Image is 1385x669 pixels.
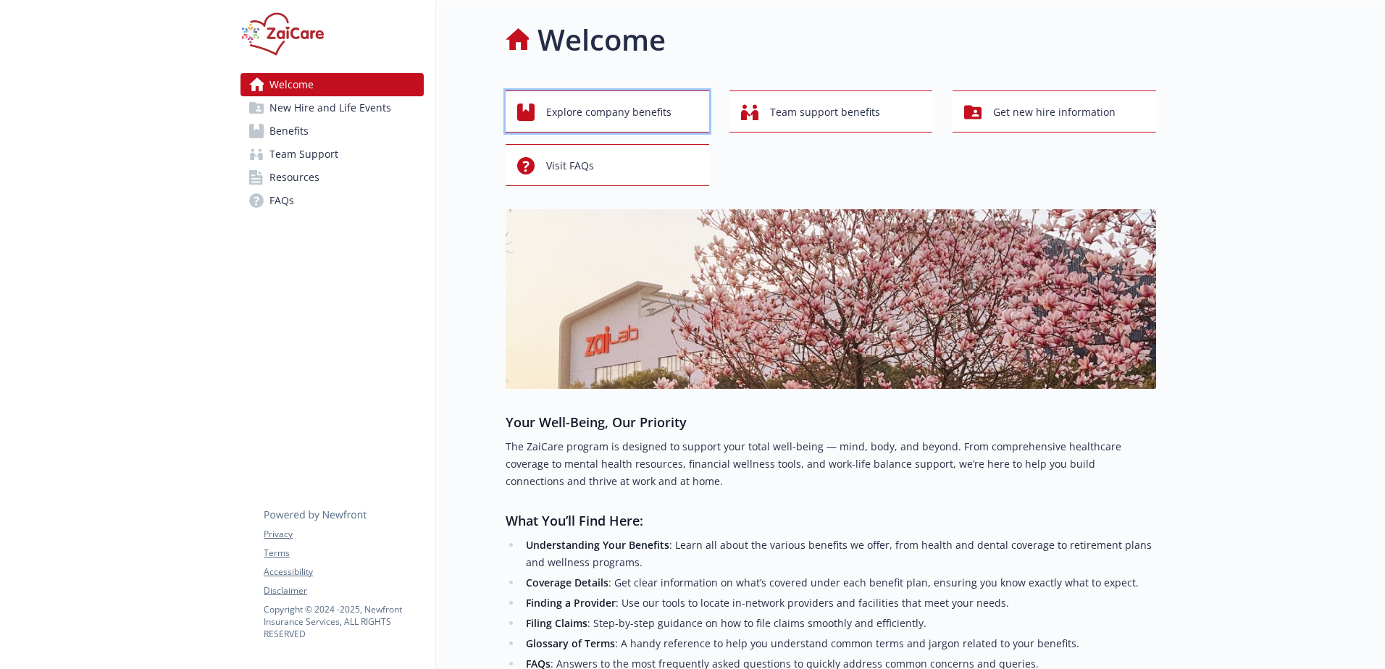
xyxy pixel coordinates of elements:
a: Benefits [240,119,424,143]
li: : Learn all about the various benefits we offer, from health and dental coverage to retirement pl... [522,537,1156,571]
span: Benefits [269,119,309,143]
button: Visit FAQs [506,144,709,186]
a: Terms [264,547,423,560]
li: : Use our tools to locate in-network providers and facilities that meet your needs. [522,594,1156,612]
a: New Hire and Life Events [240,96,424,119]
strong: Finding a Provider [526,596,616,610]
a: Resources [240,166,424,189]
strong: Coverage Details [526,576,608,589]
p: Copyright © 2024 - 2025 , Newfront Insurance Services, ALL RIGHTS RESERVED [264,603,423,640]
a: Welcome [240,73,424,96]
a: Accessibility [264,565,423,578]
li: : Step-by-step guidance on how to file claims smoothly and efficiently. [522,615,1156,632]
h1: Welcome [537,18,666,62]
span: Explore company benefits [546,98,671,126]
span: New Hire and Life Events [269,96,391,119]
li: : Get clear information on what’s covered under each benefit plan, ensuring you know exactly what... [522,574,1156,592]
a: Privacy [264,528,423,541]
a: FAQs [240,189,424,212]
img: overview page banner [506,209,1156,389]
strong: Filing Claims [526,616,587,630]
button: Get new hire information [953,91,1156,132]
button: Explore company benefits [506,91,709,132]
strong: Understanding Your Benefits [526,538,669,552]
button: Team support benefits [729,91,933,132]
h3: Your Well-Being, Our Priority [506,412,1156,432]
a: Disclaimer [264,584,423,597]
span: FAQs [269,189,294,212]
li: : A handy reference to help you understand common terms and jargon related to your benefits. [522,635,1156,652]
p: The ZaiCare program is designed to support your total well-being — mind, body, and beyond. From c... [506,438,1156,490]
h3: What You’ll Find Here: [506,510,1156,531]
span: Welcome [269,73,314,96]
span: Team support benefits [770,98,880,126]
span: Team Support [269,143,338,166]
strong: Glossary of Terms [526,636,615,650]
span: Visit FAQs [546,152,594,180]
span: Get new hire information [993,98,1116,126]
span: Resources [269,166,319,189]
a: Team Support [240,143,424,166]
